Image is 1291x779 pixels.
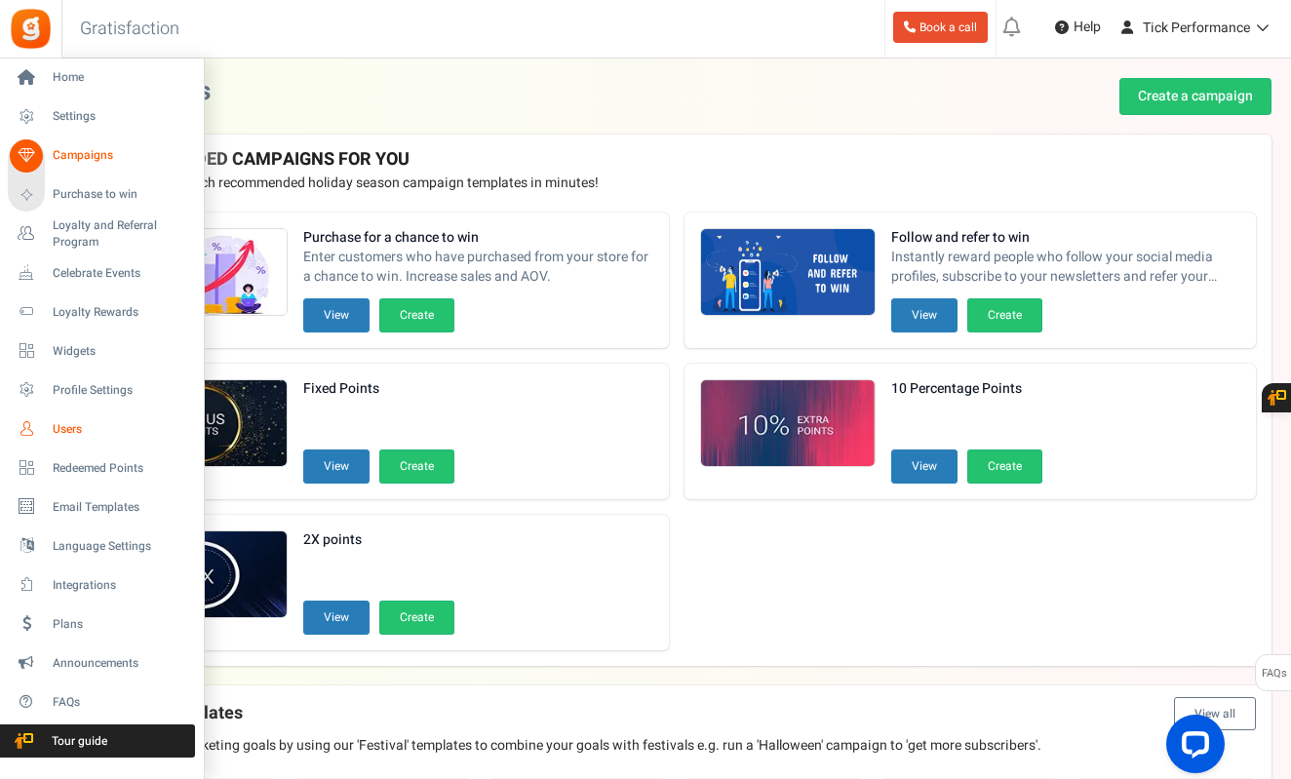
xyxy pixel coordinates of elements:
[8,334,195,368] a: Widgets
[53,343,189,360] span: Widgets
[8,646,195,680] a: Announcements
[891,449,958,484] button: View
[303,530,454,550] strong: 2X points
[891,228,1241,248] strong: Follow and refer to win
[303,601,370,635] button: View
[1261,655,1287,692] span: FAQs
[53,499,189,516] span: Email Templates
[8,451,195,485] a: Redeemed Points
[97,174,1256,193] p: Preview and launch recommended holiday season campaign templates in minutes!
[303,449,370,484] button: View
[53,217,195,251] span: Loyalty and Referral Program
[8,685,195,719] a: FAQs
[53,421,189,438] span: Users
[303,228,653,248] strong: Purchase for a chance to win
[8,100,195,134] a: Settings
[8,412,195,446] a: Users
[53,304,189,321] span: Loyalty Rewards
[8,568,195,602] a: Integrations
[1069,18,1101,37] span: Help
[8,217,195,251] a: Loyalty and Referral Program
[1174,697,1256,730] button: View all
[97,736,1256,756] p: Achieve your marketing goals by using our 'Festival' templates to combine your goals with festiva...
[9,7,53,51] img: Gratisfaction
[53,616,189,633] span: Plans
[8,256,195,290] a: Celebrate Events
[303,248,653,287] span: Enter customers who have purchased from your store for a chance to win. Increase sales and AOV.
[53,460,189,477] span: Redeemed Points
[379,298,454,332] button: Create
[53,655,189,672] span: Announcements
[53,382,189,399] span: Profile Settings
[8,490,195,524] a: Email Templates
[379,601,454,635] button: Create
[701,229,875,317] img: Recommended Campaigns
[8,607,195,641] a: Plans
[1047,12,1109,43] a: Help
[1143,18,1250,38] span: Tick Performance
[9,733,145,750] span: Tour guide
[891,248,1241,287] span: Instantly reward people who follow your social media profiles, subscribe to your newsletters and ...
[8,139,195,173] a: Campaigns
[53,69,189,86] span: Home
[53,147,189,164] span: Campaigns
[59,10,201,49] h3: Gratisfaction
[97,697,1256,730] h4: Festival templates
[8,295,195,329] a: Loyalty Rewards
[53,265,189,282] span: Celebrate Events
[53,694,189,711] span: FAQs
[701,380,875,468] img: Recommended Campaigns
[8,529,195,563] a: Language Settings
[893,12,988,43] a: Book a call
[53,108,189,125] span: Settings
[891,379,1042,399] strong: 10 Percentage Points
[967,449,1042,484] button: Create
[8,373,195,407] a: Profile Settings
[8,61,195,95] a: Home
[1119,78,1271,115] a: Create a campaign
[891,298,958,332] button: View
[53,186,189,203] span: Purchase to win
[8,178,195,212] a: Purchase to win
[379,449,454,484] button: Create
[53,577,189,594] span: Integrations
[967,298,1042,332] button: Create
[97,150,1256,170] h4: RECOMMENDED CAMPAIGNS FOR YOU
[53,538,189,555] span: Language Settings
[303,298,370,332] button: View
[303,379,454,399] strong: Fixed Points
